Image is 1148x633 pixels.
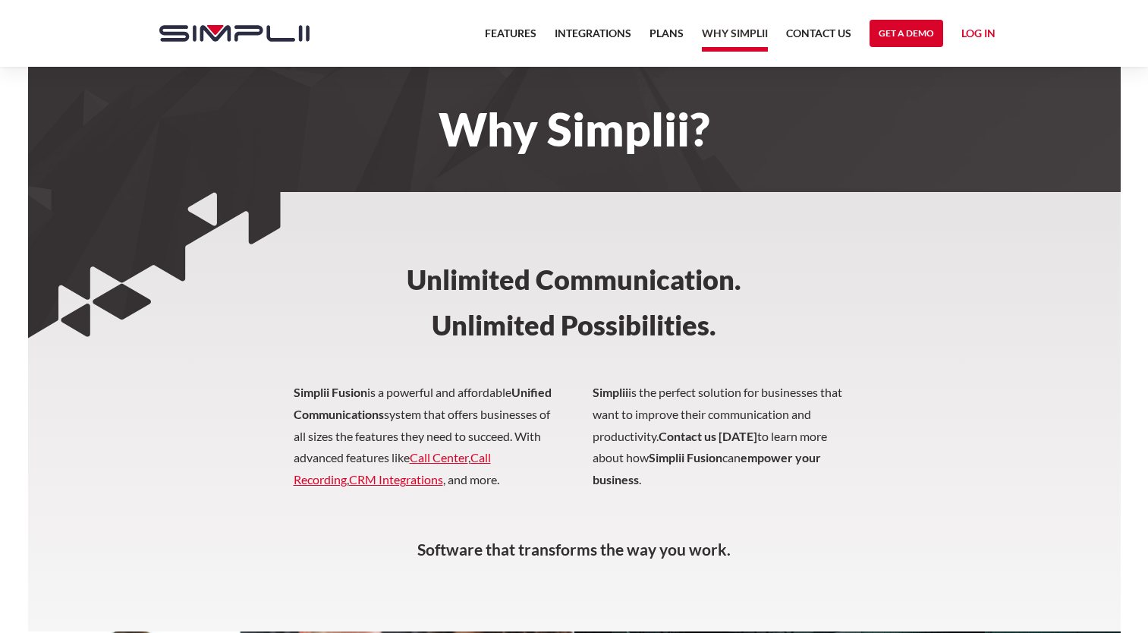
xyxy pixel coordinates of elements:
strong: Unified Communications [294,385,552,421]
a: Get a Demo [870,20,943,47]
h3: Unlimited Communication. ‍ Unlimited Possibilities. [338,192,811,382]
strong: Simplii Fusion [649,450,722,465]
strong: Simplii [593,385,628,399]
a: Features [485,24,536,52]
a: Contact US [786,24,851,52]
a: Integrations [555,24,631,52]
p: is a powerful and affordable system that offers businesses of all sizes the features they need to... [294,382,855,513]
strong: Simplii Fusion [294,385,367,399]
a: Call Center [410,450,468,465]
strong: Contact us [DATE] [659,429,757,443]
a: Why Simplii [702,24,768,52]
strong: Software that transforms the way you work. [417,540,731,559]
a: Log in [961,24,995,47]
a: Plans [649,24,684,52]
a: CRM Integrations [349,472,443,487]
img: Simplii [159,25,310,42]
h1: Why Simplii? [144,112,1005,146]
